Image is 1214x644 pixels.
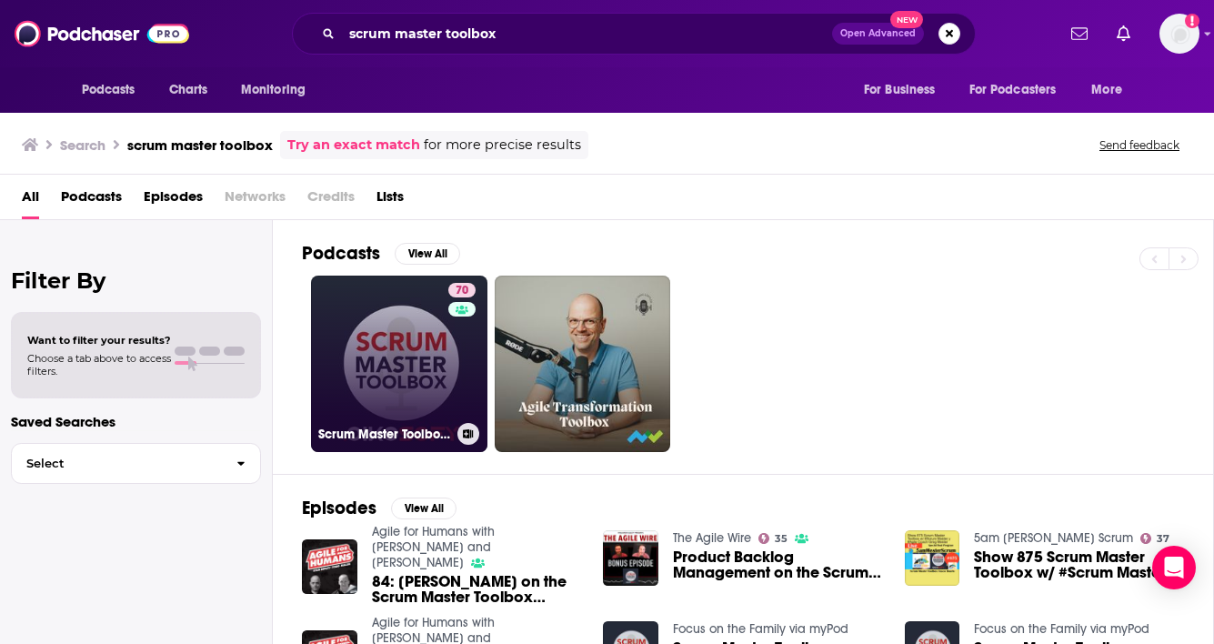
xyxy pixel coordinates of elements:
[974,549,1184,580] a: Show 875 Scrum Master Toolbox w/ #Scrum Master y #Agile Coach Greg Mester
[1152,546,1196,589] div: Open Intercom Messenger
[832,23,924,45] button: Open AdvancedNew
[292,13,976,55] div: Search podcasts, credits, & more...
[905,530,960,586] img: Show 875 Scrum Master Toolbox w/ #Scrum Master y #Agile Coach Greg Mester
[1159,14,1199,54] button: Show profile menu
[302,497,457,519] a: EpisodesView All
[11,413,261,430] p: Saved Searches
[1079,73,1145,107] button: open menu
[1159,14,1199,54] img: User Profile
[974,621,1149,637] a: Focus on the Family via myPod
[673,549,883,580] a: Product Backlog Management on the Scrum Master Toolbox
[307,182,355,219] span: Credits
[969,77,1057,103] span: For Podcasters
[225,182,286,219] span: Networks
[448,283,476,297] a: 70
[1064,18,1095,49] a: Show notifications dropdown
[228,73,329,107] button: open menu
[22,182,39,219] a: All
[12,458,222,469] span: Select
[758,533,788,544] a: 35
[302,539,357,595] img: 84: Ryan Ripley on the Scrum Master Toolbox Podcast
[144,182,203,219] a: Episodes
[27,352,171,377] span: Choose a tab above to access filters.
[11,267,261,294] h2: Filter By
[311,276,487,452] a: 70Scrum Master Toolbox Podcast: Agile storytelling from the trenches
[673,530,751,546] a: The Agile Wire
[82,77,135,103] span: Podcasts
[342,19,832,48] input: Search podcasts, credits, & more...
[456,282,468,300] span: 70
[775,535,788,543] span: 35
[395,243,460,265] button: View All
[840,29,916,38] span: Open Advanced
[974,549,1184,580] span: Show 875 Scrum Master Toolbox w/ #Scrum Master y #Agile Coach [PERSON_NAME]
[890,11,923,28] span: New
[157,73,219,107] a: Charts
[1140,533,1169,544] a: 37
[372,574,582,605] span: 84: [PERSON_NAME] on the Scrum Master Toolbox Podcast
[302,497,376,519] h2: Episodes
[376,182,404,219] a: Lists
[241,77,306,103] span: Monitoring
[60,136,105,154] h3: Search
[302,242,380,265] h2: Podcasts
[287,135,420,156] a: Try an exact match
[69,73,159,107] button: open menu
[424,135,581,156] span: for more precise results
[127,136,273,154] h3: scrum master toolbox
[169,77,208,103] span: Charts
[11,443,261,484] button: Select
[372,574,582,605] a: 84: Ryan Ripley on the Scrum Master Toolbox Podcast
[851,73,958,107] button: open menu
[61,182,122,219] a: Podcasts
[864,77,936,103] span: For Business
[302,242,460,265] a: PodcastsView All
[673,621,848,637] a: Focus on the Family via myPod
[1157,535,1169,543] span: 37
[15,16,189,51] img: Podchaser - Follow, Share and Rate Podcasts
[391,498,457,519] button: View All
[958,73,1083,107] button: open menu
[372,524,495,570] a: Agile for Humans with Ryan Ripley and Todd Miller
[1094,137,1185,153] button: Send feedback
[974,530,1133,546] a: 5am Mester Scrum
[1091,77,1122,103] span: More
[27,334,171,347] span: Want to filter your results?
[1185,14,1199,28] svg: Add a profile image
[318,427,450,442] h3: Scrum Master Toolbox Podcast: Agile storytelling from the trenches
[1109,18,1138,49] a: Show notifications dropdown
[1159,14,1199,54] span: Logged in as megcassidy
[603,530,658,586] img: Product Backlog Management on the Scrum Master Toolbox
